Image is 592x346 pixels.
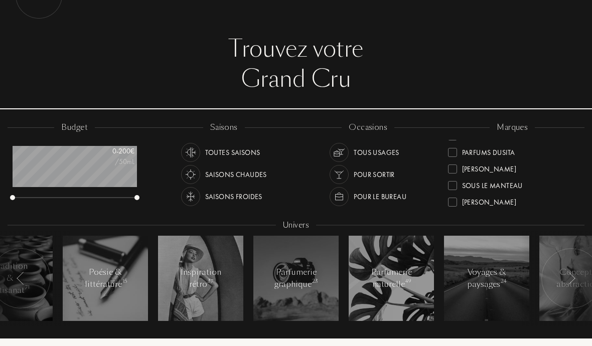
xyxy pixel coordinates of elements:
img: usage_season_average_white.svg [184,145,198,159]
div: Tous usages [354,143,399,162]
div: /50mL [84,156,134,167]
span: 23 [312,278,318,285]
div: Inspiration rétro [180,266,222,290]
div: marques [490,122,535,133]
div: [PERSON_NAME] [462,160,516,174]
div: Parfumerie naturelle [370,266,413,290]
div: Toutes saisons [205,143,260,162]
div: Pour sortir [354,165,395,184]
img: usage_occasion_party_white.svg [332,167,346,182]
span: 37 [208,278,213,285]
div: occasions [342,122,394,133]
div: Voyages & paysages [466,266,508,290]
div: Grand Cru [23,64,569,94]
div: Parfumerie graphique [274,266,318,290]
img: arr_left.svg [567,272,575,285]
div: Saisons froides [205,187,262,206]
span: 49 [405,278,411,285]
div: saisons [203,122,245,133]
div: budget [54,122,95,133]
span: 24 [501,278,507,285]
div: [PERSON_NAME] [462,194,516,207]
div: Saisons chaudes [205,165,267,184]
div: [PERSON_NAME] [462,210,516,224]
img: arr_left.svg [17,272,25,285]
div: Parfums Dusita [462,144,515,157]
img: usage_season_cold_white.svg [184,190,198,204]
div: Univers [276,220,316,231]
img: usage_season_hot_white.svg [184,167,198,182]
div: Trouvez votre [23,34,569,64]
div: 0 - 200 € [84,146,134,156]
div: Pour le bureau [354,187,406,206]
div: Sous le Manteau [462,177,523,191]
div: Poésie & littérature [84,266,127,290]
img: usage_occasion_all_white.svg [332,145,346,159]
span: 15 [122,278,127,285]
img: usage_occasion_work_white.svg [332,190,346,204]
